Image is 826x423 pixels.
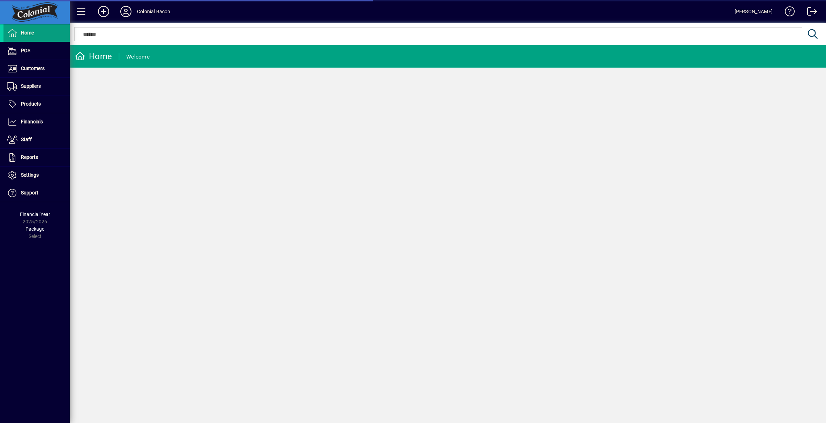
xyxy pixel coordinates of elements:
[21,137,32,142] span: Staff
[21,154,38,160] span: Reports
[21,30,34,36] span: Home
[126,51,150,62] div: Welcome
[3,113,70,131] a: Financials
[21,83,41,89] span: Suppliers
[3,131,70,148] a: Staff
[115,5,137,18] button: Profile
[3,78,70,95] a: Suppliers
[21,101,41,107] span: Products
[21,172,39,178] span: Settings
[137,6,170,17] div: Colonial Bacon
[20,211,50,217] span: Financial Year
[3,42,70,60] a: POS
[92,5,115,18] button: Add
[802,1,817,24] a: Logout
[25,226,44,232] span: Package
[75,51,112,62] div: Home
[21,48,30,53] span: POS
[3,184,70,202] a: Support
[3,95,70,113] a: Products
[735,6,773,17] div: [PERSON_NAME]
[21,66,45,71] span: Customers
[21,119,43,124] span: Financials
[21,190,38,195] span: Support
[3,149,70,166] a: Reports
[3,60,70,77] a: Customers
[3,167,70,184] a: Settings
[780,1,795,24] a: Knowledge Base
